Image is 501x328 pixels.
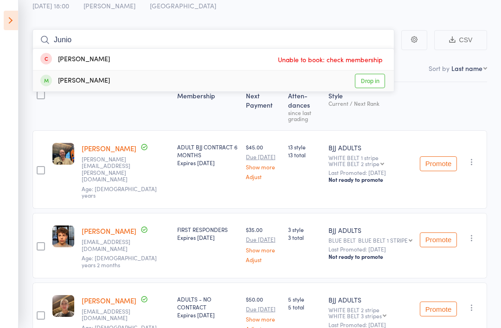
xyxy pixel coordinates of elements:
span: 3 total [288,233,321,241]
span: 13 total [288,151,321,159]
div: Next Payment [242,86,284,126]
div: FIRST RESPONDERS [177,225,239,241]
small: Last Promoted: [DATE] [328,246,412,252]
div: Last name [451,64,482,73]
a: [PERSON_NAME] [82,226,136,236]
small: dylanjohnsonsmith@gmail.com [82,308,142,322]
input: Search by name [32,29,394,51]
small: Due [DATE] [246,306,280,312]
div: ADULT BJJ CONTRACT 6 MONTHS [177,143,239,167]
div: WHITE BELT 2 stripe [328,307,412,319]
div: Not ready to promote [328,253,412,260]
div: [PERSON_NAME] [40,54,110,65]
a: Show more [246,316,280,322]
div: BJJ ADULTS [328,225,412,235]
span: 5 style [288,295,321,303]
a: Show more [246,247,280,253]
img: image1732522439.png [52,225,74,247]
small: Last Promoted: [DATE] [328,169,412,176]
div: BLUE BELT 1 STRIPE [358,237,408,243]
div: WHITE BELT 2 stripe [328,161,379,167]
div: since last grading [288,109,321,122]
div: $35.00 [246,225,280,262]
div: Not ready to promote [328,176,412,183]
a: Show more [246,164,280,170]
span: Age: [DEMOGRAPHIC_DATA] years [82,185,157,199]
span: Unable to book: check membership [276,52,385,66]
span: Age: [DEMOGRAPHIC_DATA] years 2 months [82,254,157,268]
div: BJJ ADULTS [328,295,412,304]
div: Atten­dances [284,86,325,126]
small: brunodacunha12@gmail.com [82,238,142,252]
div: Expires [DATE] [177,159,239,167]
span: 5 total [288,303,321,311]
a: [PERSON_NAME] [82,296,136,305]
a: Adjust [246,257,280,263]
div: BJJ ADULTS [328,143,412,152]
img: image1749117154.png [52,143,74,165]
button: CSV [434,30,487,50]
a: Adjust [246,174,280,180]
label: Sort by [429,64,450,73]
span: [PERSON_NAME] [83,1,135,10]
small: Giovanni.corda@live.it [82,156,142,183]
div: $45.00 [246,143,280,180]
div: Membership [173,86,243,126]
small: Last Promoted: [DATE] [328,322,412,328]
img: image1746525126.png [52,295,74,317]
button: Promote [420,232,457,247]
span: 3 style [288,225,321,233]
a: Drop in [355,74,385,88]
small: Due [DATE] [246,236,280,243]
div: BLUE BELT [328,237,412,243]
div: WHITE BELT 1 stripe [328,154,412,167]
div: WHITE BELT 3 stripes [328,313,382,319]
div: Expires [DATE] [177,311,239,319]
div: [PERSON_NAME] [40,76,110,86]
div: Current / Next Rank [328,100,412,106]
div: ADULTS - NO CONTRACT [177,295,239,319]
button: Promote [420,302,457,316]
button: Promote [420,156,457,171]
a: [PERSON_NAME] [82,143,136,153]
span: [GEOGRAPHIC_DATA] [150,1,216,10]
small: Due [DATE] [246,154,280,160]
span: 13 style [288,143,321,151]
span: [DATE] 18:00 [32,1,69,10]
div: Expires [DATE] [177,233,239,241]
div: Style [325,86,416,126]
